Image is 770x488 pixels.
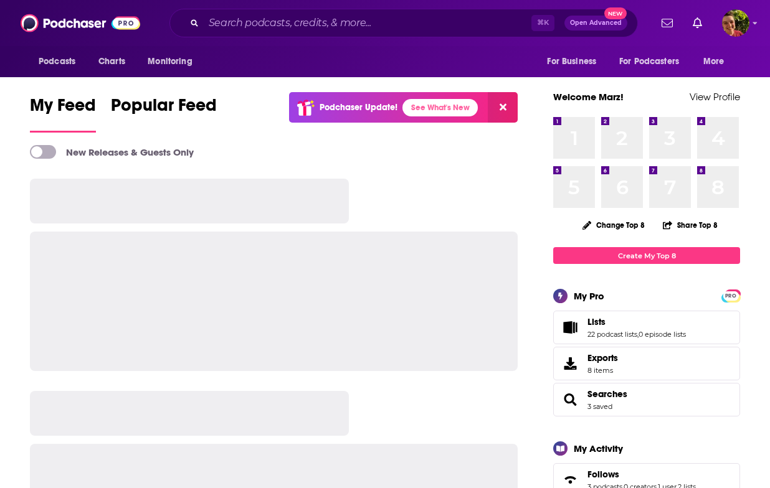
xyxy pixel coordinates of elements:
[587,316,686,327] a: Lists
[703,53,725,70] span: More
[587,469,619,480] span: Follows
[587,352,618,364] span: Exports
[695,50,740,73] button: open menu
[553,347,740,380] a: Exports
[611,50,697,73] button: open menu
[587,388,627,400] a: Searches
[558,355,582,372] span: Exports
[722,9,749,37] img: User Profile
[30,145,194,159] a: New Releases & Guests Only
[587,366,618,375] span: 8 items
[531,15,554,31] span: ⌘ K
[553,247,740,264] a: Create My Top 8
[688,12,707,34] a: Show notifications dropdown
[553,383,740,416] span: Searches
[402,99,478,116] a: See What's New
[574,443,623,454] div: My Activity
[21,11,140,35] img: Podchaser - Follow, Share and Rate Podcasts
[662,213,718,237] button: Share Top 8
[111,95,217,133] a: Popular Feed
[637,330,639,339] span: ,
[111,95,217,123] span: Popular Feed
[547,53,596,70] span: For Business
[204,13,531,33] input: Search podcasts, credits, & more...
[574,290,604,302] div: My Pro
[558,319,582,336] a: Lists
[604,7,627,19] span: New
[690,91,740,103] a: View Profile
[564,16,627,30] button: Open AdvancedNew
[587,330,637,339] a: 22 podcast lists
[169,9,638,37] div: Search podcasts, credits, & more...
[30,95,96,133] a: My Feed
[657,12,678,34] a: Show notifications dropdown
[553,311,740,344] span: Lists
[98,53,125,70] span: Charts
[639,330,686,339] a: 0 episode lists
[139,50,208,73] button: open menu
[570,20,622,26] span: Open Advanced
[558,391,582,408] a: Searches
[587,469,696,480] a: Follows
[723,291,738,300] a: PRO
[538,50,612,73] button: open menu
[320,102,397,113] p: Podchaser Update!
[30,95,96,123] span: My Feed
[39,53,75,70] span: Podcasts
[553,91,624,103] a: Welcome Marz!
[722,9,749,37] span: Logged in as Marz
[30,50,92,73] button: open menu
[722,9,749,37] button: Show profile menu
[587,402,612,411] a: 3 saved
[148,53,192,70] span: Monitoring
[619,53,679,70] span: For Podcasters
[90,50,133,73] a: Charts
[575,217,652,233] button: Change Top 8
[587,316,606,327] span: Lists
[723,291,738,301] span: PRO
